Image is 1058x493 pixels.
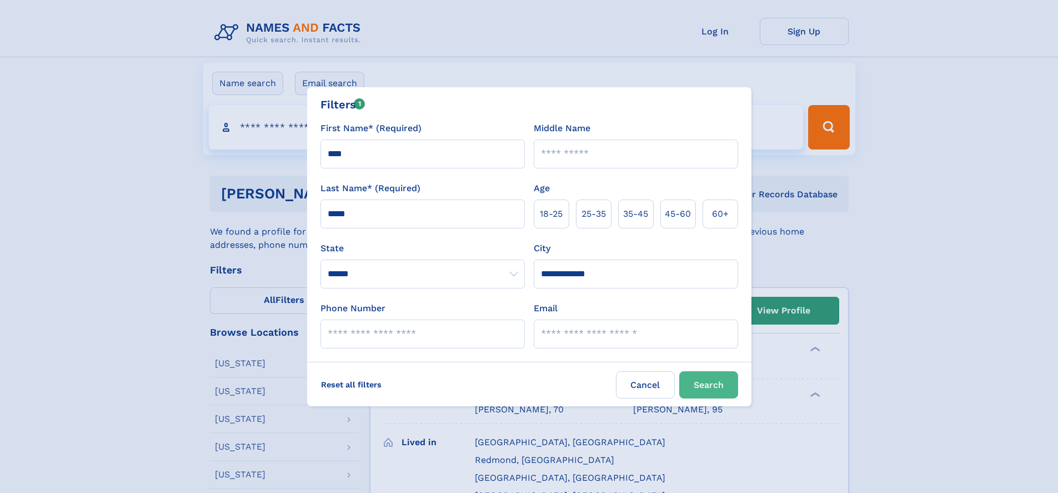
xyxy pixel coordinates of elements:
[534,302,558,315] label: Email
[314,371,389,398] label: Reset all filters
[712,207,729,221] span: 60+
[534,122,590,135] label: Middle Name
[534,242,550,255] label: City
[679,371,738,399] button: Search
[534,182,550,195] label: Age
[540,207,563,221] span: 18‑25
[320,302,385,315] label: Phone Number
[581,207,606,221] span: 25‑35
[665,207,691,221] span: 45‑60
[320,96,365,113] div: Filters
[623,207,648,221] span: 35‑45
[320,122,422,135] label: First Name* (Required)
[616,371,675,399] label: Cancel
[320,182,420,195] label: Last Name* (Required)
[320,242,525,255] label: State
